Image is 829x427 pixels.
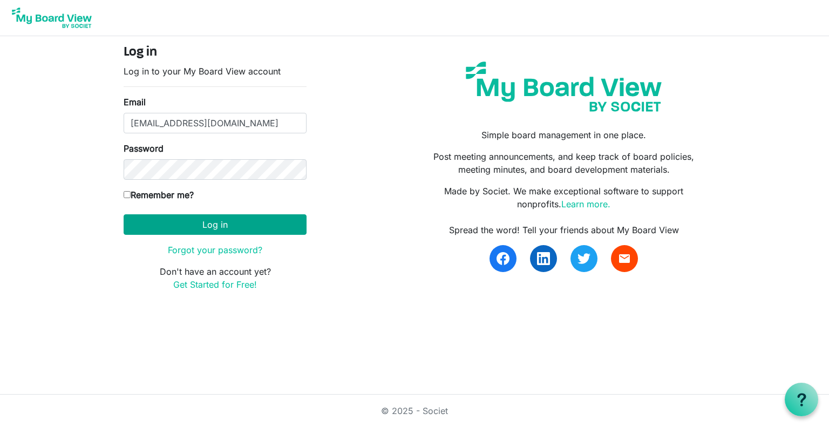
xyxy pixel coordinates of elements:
img: twitter.svg [577,252,590,265]
p: Post meeting announcements, and keep track of board policies, meeting minutes, and board developm... [423,150,705,176]
p: Don't have an account yet? [124,265,307,291]
label: Remember me? [124,188,194,201]
a: email [611,245,638,272]
p: Log in to your My Board View account [124,65,307,78]
a: © 2025 - Societ [381,405,448,416]
img: My Board View Logo [9,4,95,31]
label: Email [124,96,146,109]
img: facebook.svg [497,252,509,265]
button: Log in [124,214,307,235]
p: Made by Societ. We make exceptional software to support nonprofits. [423,185,705,211]
label: Password [124,142,164,155]
img: linkedin.svg [537,252,550,265]
img: my-board-view-societ.svg [458,53,670,120]
a: Forgot your password? [168,245,262,255]
p: Simple board management in one place. [423,128,705,141]
span: email [618,252,631,265]
h4: Log in [124,45,307,60]
div: Spread the word! Tell your friends about My Board View [423,223,705,236]
input: Remember me? [124,191,131,198]
a: Learn more. [561,199,610,209]
a: Get Started for Free! [173,279,257,290]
